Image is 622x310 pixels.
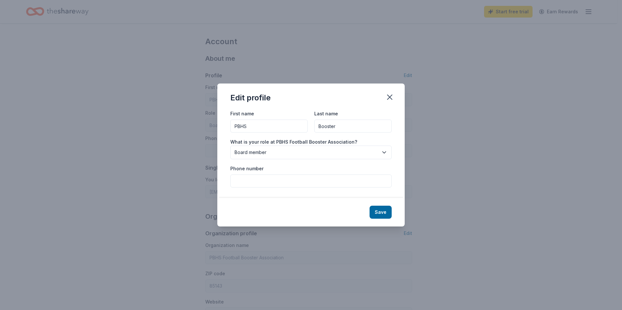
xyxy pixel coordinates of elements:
span: Board member [235,149,378,156]
button: Board member [230,146,392,159]
button: Save [370,206,392,219]
div: Edit profile [230,93,271,103]
label: What is your role at PBHS Football Booster Association? [230,139,357,145]
label: Last name [314,110,338,117]
label: Phone number [230,165,264,172]
label: First name [230,110,254,117]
